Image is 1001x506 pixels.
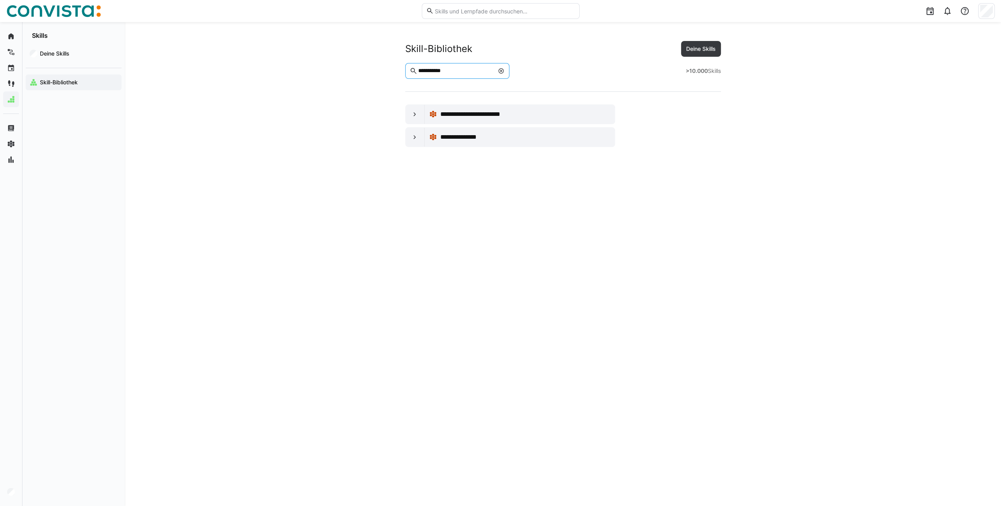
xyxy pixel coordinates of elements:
[405,43,472,55] div: Skill-Bibliothek
[685,45,717,53] span: Deine Skills
[686,67,721,75] div: Skills
[686,67,708,74] strong: >10.000
[434,7,575,15] input: Skills und Lernpfade durchsuchen…
[681,41,721,57] button: Deine Skills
